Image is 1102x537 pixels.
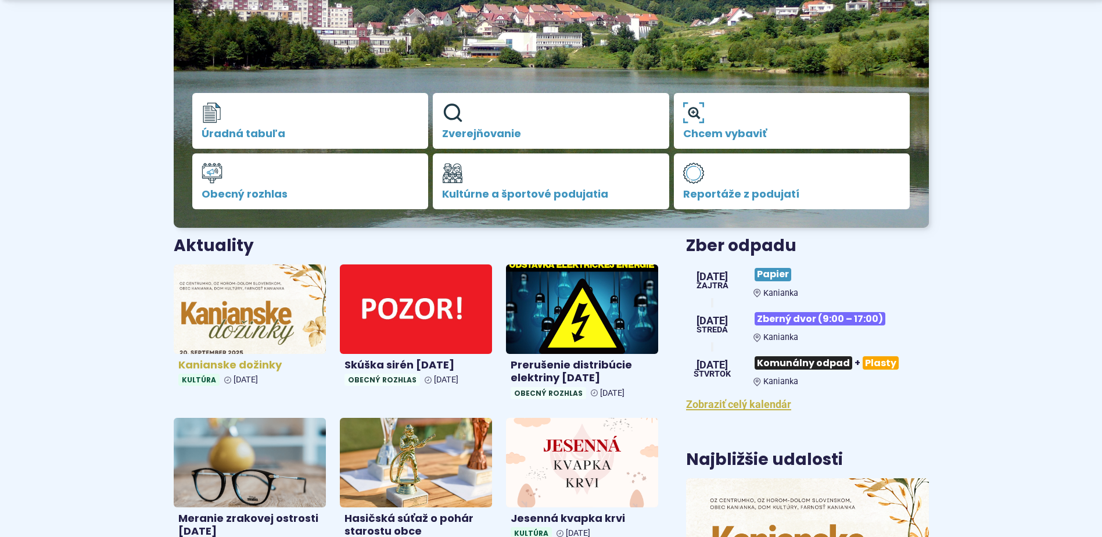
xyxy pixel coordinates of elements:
span: Obecný rozhlas [202,188,419,200]
span: Kultúra [178,374,220,386]
span: Zverejňovanie [442,128,660,139]
span: Obecný rozhlas [511,387,586,399]
h3: + [753,352,928,374]
span: Obecný rozhlas [344,374,420,386]
a: Zverejňovanie [433,93,669,149]
a: Úradná tabuľa [192,93,429,149]
a: Kultúrne a športové podujatia [433,153,669,209]
span: streda [697,326,728,334]
a: Papier Kanianka [DATE] Zajtra [686,263,928,298]
span: [DATE] [434,375,458,385]
h3: Zber odpadu [686,237,928,255]
h4: Jesenná kvapka krvi [511,512,654,525]
a: Chcem vybaviť [674,93,910,149]
span: štvrtok [694,370,731,378]
span: Zberný dvor (9:00 – 17:00) [755,312,885,325]
a: Zobraziť celý kalendár [686,398,791,410]
h4: Prerušenie distribúcie elektriny [DATE] [511,359,654,385]
span: Kanianka [763,377,798,386]
span: Kultúrne a športové podujatia [442,188,660,200]
span: [DATE] [697,316,728,326]
a: Kanianske dožinky Kultúra [DATE] [174,264,326,391]
span: Papier [755,268,791,281]
a: Skúška sirén [DATE] Obecný rozhlas [DATE] [340,264,492,391]
a: Prerušenie distribúcie elektriny [DATE] Obecný rozhlas [DATE] [506,264,658,404]
span: Kanianka [763,332,798,342]
span: Reportáže z podujatí [683,188,901,200]
h4: Kanianske dožinky [178,359,321,372]
span: Komunálny odpad [755,356,852,370]
span: Chcem vybaviť [683,128,901,139]
span: Kanianka [763,288,798,298]
h3: Najbližšie udalosti [686,451,843,469]
span: [DATE] [234,375,258,385]
a: Komunálny odpad+Plasty Kanianka [DATE] štvrtok [686,352,928,386]
a: Obecný rozhlas [192,153,429,209]
span: Plasty [863,356,899,370]
a: Zberný dvor (9:00 – 17:00) Kanianka [DATE] streda [686,307,928,342]
span: [DATE] [694,360,731,370]
span: [DATE] [600,388,624,398]
a: Reportáže z podujatí [674,153,910,209]
span: [DATE] [697,271,728,282]
h3: Aktuality [174,237,254,255]
h4: Skúška sirén [DATE] [344,359,487,372]
span: Zajtra [697,282,728,290]
span: Úradná tabuľa [202,128,419,139]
